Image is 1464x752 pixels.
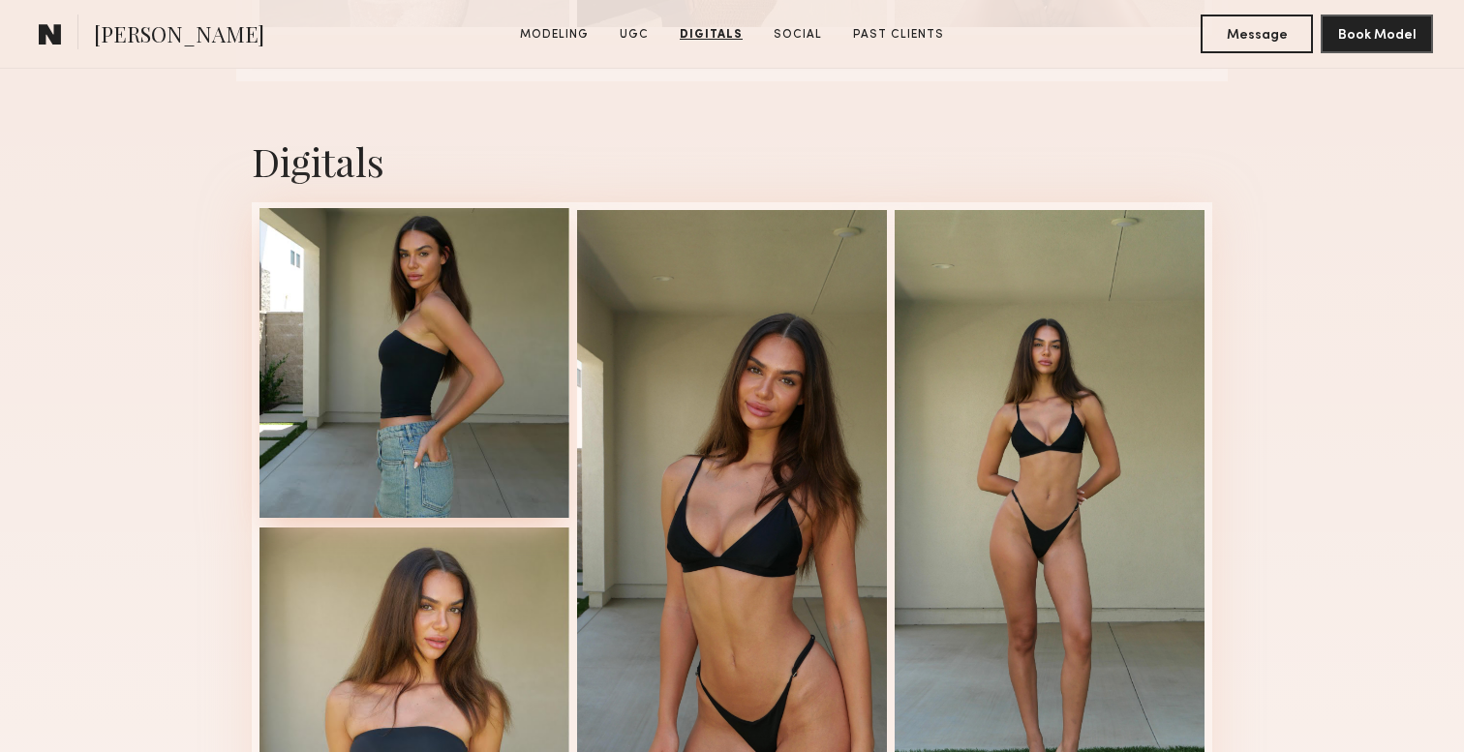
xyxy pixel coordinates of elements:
a: Digitals [672,26,750,44]
a: Book Model [1321,25,1433,42]
span: [PERSON_NAME] [94,19,264,53]
button: Message [1201,15,1313,53]
div: Digitals [252,135,1212,187]
a: UGC [612,26,656,44]
a: Social [766,26,830,44]
a: Modeling [512,26,596,44]
a: Past Clients [845,26,952,44]
button: Book Model [1321,15,1433,53]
